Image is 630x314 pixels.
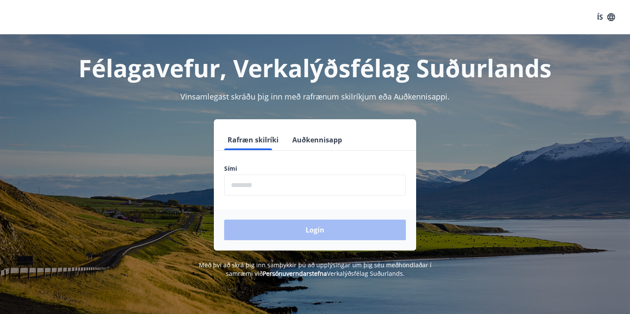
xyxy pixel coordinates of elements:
a: Persónuverndarstefna [263,269,327,278]
span: Vinsamlegast skráðu þig inn með rafrænum skilríkjum eða Auðkennisappi. [180,91,450,102]
button: ÍS [592,9,620,25]
label: Sími [224,164,406,173]
button: Auðkennisapp [289,130,345,150]
span: Með því að skrá þig inn samþykkir þú að upplýsingar um þig séu meðhöndlaðar í samræmi við Verkalý... [199,261,432,278]
h1: Félagavefur, Verkalýðsfélag Suðurlands [17,51,613,84]
button: Rafræn skilríki [224,130,282,150]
